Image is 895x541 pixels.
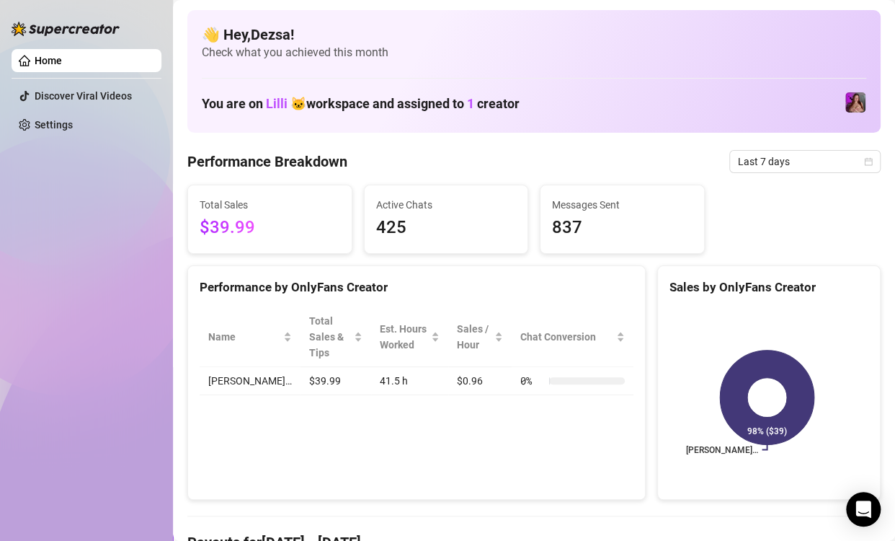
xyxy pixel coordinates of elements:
[376,214,517,242] span: 425
[300,307,371,367] th: Total Sales & Tips
[202,96,520,112] h1: You are on workspace and assigned to creator
[685,445,757,455] text: [PERSON_NAME]…
[200,307,300,367] th: Name
[208,329,280,345] span: Name
[376,197,517,213] span: Active Chats
[467,96,474,111] span: 1
[864,157,873,166] span: calendar
[512,307,633,367] th: Chat Conversion
[202,45,866,61] span: Check what you achieved this month
[846,492,881,527] div: Open Intercom Messenger
[200,278,633,297] div: Performance by OnlyFans Creator
[202,25,866,45] h4: 👋 Hey, Dezsa !
[457,321,491,353] span: Sales / Hour
[266,96,306,111] span: Lilli 🐱
[12,22,120,36] img: logo-BBDzfeDw.svg
[200,367,300,395] td: [PERSON_NAME]…
[552,197,693,213] span: Messages Sent
[448,367,512,395] td: $0.96
[300,367,371,395] td: $39.99
[520,373,543,389] span: 0 %
[35,55,62,66] a: Home
[552,214,693,242] span: 837
[520,329,613,345] span: Chat Conversion
[845,92,865,113] img: allison
[448,307,512,367] th: Sales / Hour
[309,313,351,361] span: Total Sales & Tips
[200,214,340,242] span: $39.99
[738,151,872,172] span: Last 7 days
[35,119,73,131] a: Settings
[371,367,448,395] td: 41.5 h
[187,151,347,172] h4: Performance Breakdown
[669,278,868,297] div: Sales by OnlyFans Creator
[380,321,428,353] div: Est. Hours Worked
[35,90,132,102] a: Discover Viral Videos
[200,197,340,213] span: Total Sales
